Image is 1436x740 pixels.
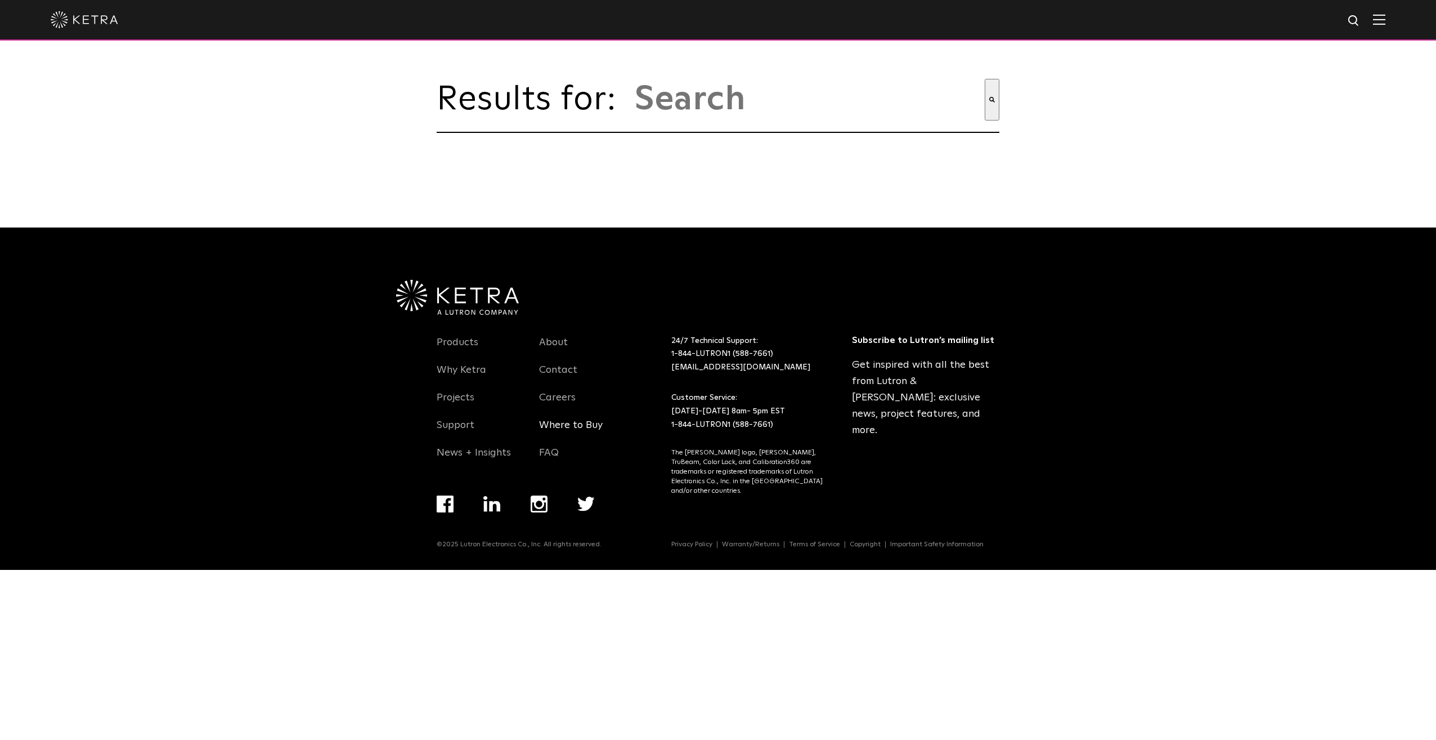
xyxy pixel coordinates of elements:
a: Warranty/Returns [717,541,784,548]
img: search icon [1347,14,1361,28]
img: instagram [531,496,548,512]
p: The [PERSON_NAME] logo, [PERSON_NAME], TruBeam, Color Lock, and Calibration360 are trademarks or ... [671,448,824,496]
a: About [539,336,568,362]
a: Why Ketra [437,364,486,390]
div: Navigation Menu [539,335,625,472]
a: News + Insights [437,447,511,472]
div: Navigation Menu [671,541,999,549]
span: Results for: [437,83,628,117]
p: Get inspired with all the best from Lutron & [PERSON_NAME]: exclusive news, project features, and... [852,357,997,438]
a: Where to Buy [539,419,603,445]
h3: Subscribe to Lutron’s mailing list [852,335,997,346]
a: 1-844-LUTRON1 (588-7661) [671,421,773,429]
div: Navigation Menu [437,496,624,541]
img: Hamburger%20Nav.svg [1373,14,1385,25]
a: Copyright [845,541,886,548]
a: [EMAIL_ADDRESS][DOMAIN_NAME] [671,363,810,371]
div: Navigation Menu [437,335,522,472]
a: Support [437,419,474,445]
img: Ketra-aLutronCo_White_RGB [396,280,519,315]
img: linkedin [483,496,501,512]
p: 24/7 Technical Support: [671,335,824,375]
a: Projects [437,391,474,417]
a: FAQ [539,447,559,472]
p: ©2025 Lutron Electronics Co., Inc. All rights reserved. [437,541,602,549]
a: 1-844-LUTRON1 (588-7661) [671,350,773,358]
img: twitter [577,497,595,511]
input: This is a search field with an auto-suggest feature attached. [634,79,985,121]
a: Careers [539,391,576,417]
a: Important Safety Information [886,541,988,548]
a: Terms of Service [784,541,845,548]
img: facebook [437,496,454,512]
p: Customer Service: [DATE]-[DATE] 8am- 5pm EST [671,391,824,431]
button: Search [985,79,999,121]
a: Privacy Policy [667,541,717,548]
a: Products [437,336,478,362]
a: Contact [539,364,577,390]
img: ketra-logo-2019-white [51,11,118,28]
